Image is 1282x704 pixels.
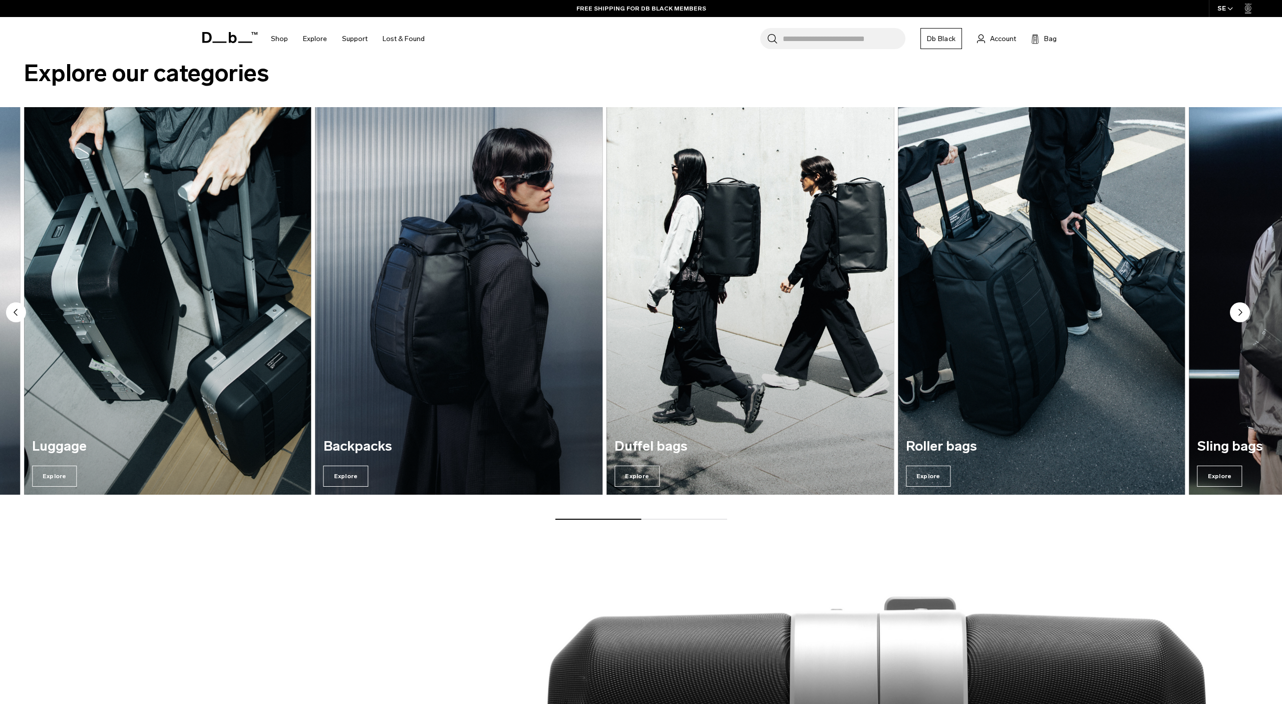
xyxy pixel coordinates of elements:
[24,107,311,495] a: Luggage Explore
[920,28,962,49] a: Db Black
[614,466,660,487] span: Explore
[977,33,1016,45] a: Account
[990,34,1016,44] span: Account
[263,17,432,61] nav: Main Navigation
[906,439,1177,454] h3: Roller bags
[898,107,1185,495] div: 5 / 7
[24,56,1258,91] h2: Explore our categories
[606,107,894,495] div: 4 / 7
[315,107,603,495] a: Backpacks Explore
[342,21,368,57] a: Support
[32,439,303,454] h3: Luggage
[324,439,595,454] h3: Backpacks
[271,21,288,57] a: Shop
[315,107,603,495] div: 3 / 7
[1230,302,1250,324] button: Next slide
[303,21,327,57] a: Explore
[906,466,951,487] span: Explore
[383,21,425,57] a: Lost & Found
[24,107,311,495] div: 2 / 7
[1044,34,1057,44] span: Bag
[1197,466,1242,487] span: Explore
[576,4,706,13] a: FREE SHIPPING FOR DB BLACK MEMBERS
[614,439,886,454] h3: Duffel bags
[1031,33,1057,45] button: Bag
[324,466,369,487] span: Explore
[32,466,77,487] span: Explore
[898,107,1185,495] a: Roller bags Explore
[6,302,26,324] button: Previous slide
[606,107,894,495] a: Duffel bags Explore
